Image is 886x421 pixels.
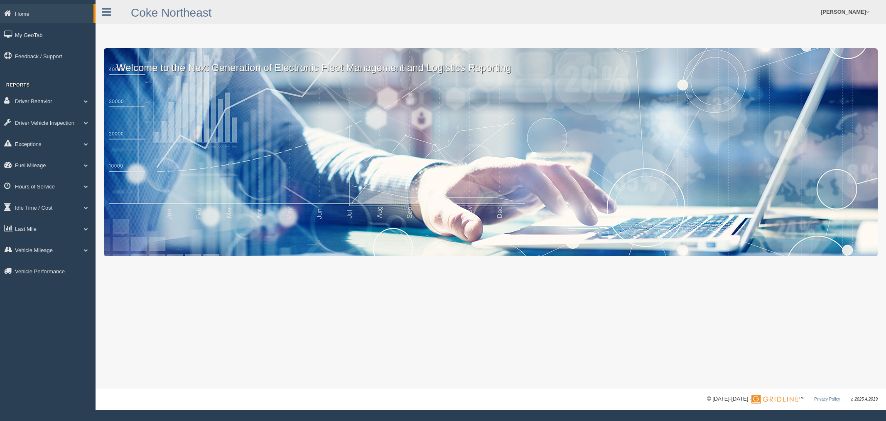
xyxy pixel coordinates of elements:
[707,395,878,404] div: © [DATE]-[DATE] - ™
[751,395,798,404] img: Gridline
[131,6,212,19] a: Coke Northeast
[104,48,878,75] p: Welcome to the Next Generation of Electronic Fleet Management and Logistics Reporting
[814,397,840,401] a: Privacy Policy
[851,397,878,401] span: v. 2025.4.2019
